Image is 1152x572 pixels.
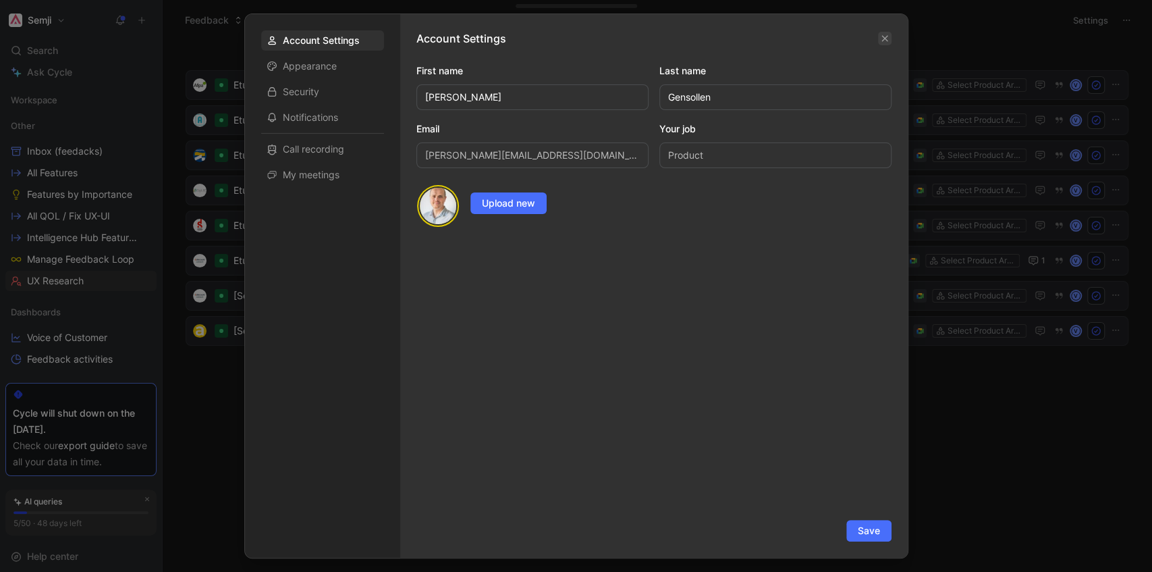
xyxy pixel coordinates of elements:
span: Upload new [482,195,535,211]
img: avatar [418,186,458,226]
div: Notifications [261,107,384,128]
button: Save [846,520,892,542]
label: Last name [659,63,892,79]
label: Email [416,121,649,137]
div: Security [261,82,384,102]
div: Call recording [261,139,384,159]
span: Appearance [283,59,337,73]
div: Account Settings [261,30,384,51]
h1: Account Settings [416,30,506,47]
div: My meetings [261,165,384,185]
span: My meetings [283,168,339,182]
span: Call recording [283,142,344,156]
span: Save [858,523,880,539]
span: Security [283,85,319,99]
label: First name [416,63,649,79]
span: Notifications [283,111,338,124]
span: Account Settings [283,34,360,47]
label: Your job [659,121,892,137]
div: Appearance [261,56,384,76]
button: Upload new [470,192,547,214]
